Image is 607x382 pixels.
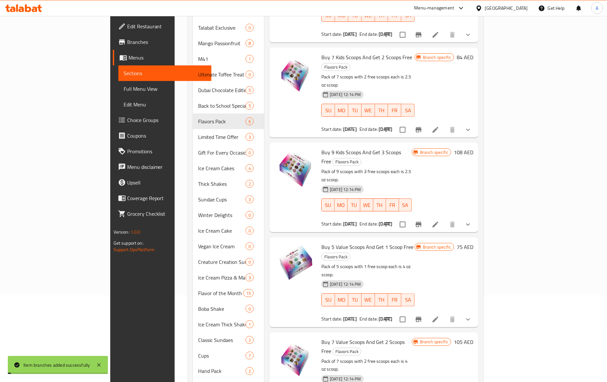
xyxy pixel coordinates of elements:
span: Flavors Pack [322,253,350,261]
span: Full Menu View [124,85,207,93]
button: sort-choices [380,312,396,327]
button: sort-choices [380,217,396,232]
div: Ice Cream Thick Shakes [198,321,246,328]
span: TU [351,295,359,305]
button: TH [375,293,388,307]
svg: Show Choices [464,316,472,323]
span: 8 [246,40,253,47]
div: Ice Cream Cake0 [193,223,264,239]
a: Full Menu View [118,81,212,97]
span: [DATE] 12:14 PM [327,281,363,287]
button: TH [373,198,386,211]
span: Cups [198,352,246,360]
span: 0 [246,228,253,234]
span: 0 [246,259,253,265]
span: 0 [246,306,253,312]
span: 0 [246,72,253,78]
div: Limited Time Offer [198,133,246,141]
span: Version: [114,228,129,236]
span: 5 [246,103,253,109]
span: 4 [246,165,253,171]
span: End date: [359,220,378,228]
div: Flavor of the Month15 [193,285,264,301]
span: FR [391,106,399,115]
img: Buy 7 Value Scoops And Get 2 Scoops Free [275,337,316,379]
h6: 75 AED [457,242,473,252]
div: Flavors Pack [198,117,246,125]
button: Branch-specific-item [411,312,426,327]
a: Coupons [113,128,212,143]
div: Flavor of the Month [198,289,243,297]
a: Edit menu item [432,316,439,323]
span: End date: [359,315,378,323]
span: Ice Cream Cake [198,227,246,235]
span: 3 [246,134,253,140]
button: TU [348,293,362,307]
div: items [246,86,254,94]
span: SU [324,11,332,20]
span: Branch specific [420,244,454,250]
span: 5 [246,87,253,93]
span: 1 [246,321,253,328]
span: FR [391,11,399,20]
div: Creature Creation Sundae0 [193,254,264,270]
div: Flavors Pack [332,348,361,356]
b: [DATE] [343,30,357,38]
span: Creature Creation Sundae [198,258,246,266]
span: 7 [246,353,253,359]
div: Cups7 [193,348,264,363]
a: Edit menu item [432,126,439,134]
b: [DATE] [343,125,357,133]
span: Ultimate Toffee Treat [198,71,246,78]
div: Vegan Ice Cream0 [193,239,264,254]
span: A [596,5,599,12]
div: items [246,133,254,141]
a: Support.OpsPlatform [114,245,155,254]
span: Coverage Report [127,194,207,202]
a: Menus [113,50,212,65]
div: Ice Cream Pizza & Macarons [198,274,246,281]
span: Edit Restaurant [127,22,207,30]
span: Menu disclaimer [127,163,207,171]
span: SU [324,106,332,115]
span: 1.0.0 [130,228,141,236]
span: SA [404,295,412,305]
button: TU [348,198,360,211]
span: Boba Shake [198,305,246,313]
div: items [246,180,254,188]
span: FR [391,295,399,305]
div: Ice Cream Thick Shakes1 [193,317,264,332]
div: items [246,242,254,250]
span: Sections [124,69,207,77]
button: SU [321,293,335,307]
div: items [246,196,254,203]
span: SU [324,295,332,305]
span: Branch specific [420,54,454,61]
span: 0 [246,243,253,250]
span: 0 [246,25,253,31]
img: Buy 9 Kids Scoops And Get 3 Scoops Free [275,148,316,189]
a: Grocery Checklist [113,206,212,222]
span: Mango Passionfruit [198,39,246,47]
button: FR [388,104,401,117]
span: End date: [359,125,378,133]
a: Branches [113,34,212,50]
h6: 84 AED [457,53,473,62]
span: 15 [244,290,253,296]
span: Coupons [127,132,207,140]
button: SU [321,104,335,117]
div: Item branches added successfully [23,362,90,369]
span: Branch specific [417,149,451,156]
button: MO [335,293,348,307]
div: Flavors Pack6 [193,114,264,129]
span: TU [350,200,358,210]
button: MO [335,198,348,211]
span: SA [402,200,409,210]
span: Flavors Pack [322,63,350,71]
h6: 105 AED [454,337,473,347]
a: Promotions [113,143,212,159]
div: items [246,117,254,125]
div: Back to School Special5 [193,98,264,114]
